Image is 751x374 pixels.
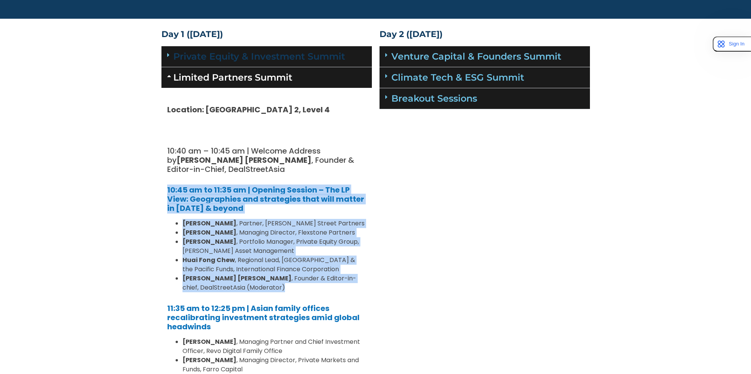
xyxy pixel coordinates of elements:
[182,274,366,292] li: , Founder & Editor-in-chief, DealStreetAsia (Moderator)
[182,356,366,374] li: , Managing Director, Private Markets and Funds, Farro Capital
[173,51,345,62] a: Private Equity & Investment Summit
[182,237,236,246] strong: [PERSON_NAME]
[182,337,366,356] li: , Managing Partner and Chief Investment Officer, Revo Digital Family Office
[391,51,561,62] a: Venture Capital & Founders​ Summit
[182,219,366,228] li: , Partner, [PERSON_NAME] Street Partners
[167,104,330,115] strong: Location: [GEOGRAPHIC_DATA] 2, Level 4
[182,228,366,237] li: , Managing Director, Flexstone Partners
[182,237,366,256] li: , Portfolio Manager, Private Equity Group, [PERSON_NAME] Asset Management
[173,72,292,83] a: Limited Partners Summit
[177,155,311,165] strong: [PERSON_NAME] [PERSON_NAME]
[182,219,236,228] strong: [PERSON_NAME]
[391,72,524,83] a: Climate Tech & ESG Summit
[167,303,360,332] a: 11:35 am to 12:25 pm | Asian family offices recalibrating investment strategies amid global headw...
[182,274,292,283] strong: [PERSON_NAME] [PERSON_NAME]
[167,146,366,174] h5: 10:40 am – 10:45 am | Welcome Address by , Founder & Editor-in-Chief, DealStreetAsia
[161,30,372,39] h4: Day 1 ([DATE])
[182,256,235,264] strong: Huai Fong Chew
[182,228,236,237] strong: [PERSON_NAME]
[380,30,590,39] h4: Day 2 ([DATE])
[167,185,364,214] a: 10:45 am to 11:35 am | Opening Session – The LP View: Geographies and strategies that will matter...
[182,256,366,274] li: , Regional Lead, [GEOGRAPHIC_DATA] & the Pacific Funds, International Finance Corporation
[182,337,236,346] strong: [PERSON_NAME]
[391,93,477,104] a: Breakout Sessions
[182,356,236,364] strong: [PERSON_NAME]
